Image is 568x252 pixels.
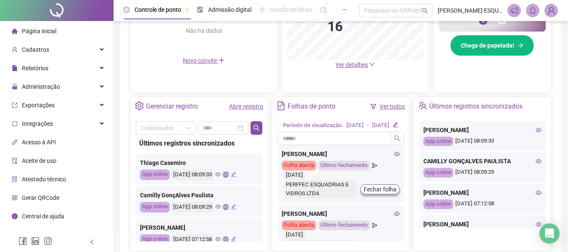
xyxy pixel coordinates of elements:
span: arrow-right [518,42,523,48]
div: [DATE] 07:12:58 [172,234,213,245]
div: Open Intercom Messenger [539,223,560,244]
span: eye [215,172,221,177]
span: send [372,161,378,170]
span: Relatórios [22,65,48,72]
div: App online [140,234,170,245]
span: edit [231,204,236,210]
span: eye [215,204,221,210]
span: Gerar QRCode [22,194,59,201]
span: filter [370,103,376,109]
span: Central de ajuda [22,213,64,220]
span: search [394,135,401,142]
div: [DATE] 08:09:33 [423,137,542,146]
span: Novo convite [183,57,225,64]
img: 89705 [545,4,557,17]
span: home [12,28,18,34]
span: linkedin [31,237,40,245]
div: CAMILLY GONÇALVES PAULISTA [423,157,542,166]
span: bell [529,7,536,14]
div: Não há dados [165,26,243,35]
div: [DATE] [284,170,305,180]
span: info-circle [12,213,18,219]
span: audit [12,158,18,164]
button: Fechar folha [360,184,400,194]
span: eye [394,151,400,157]
div: [DATE] [346,121,364,130]
span: Ver detalhes [336,61,368,68]
div: [DATE] [372,121,389,130]
span: Acesso à API [22,139,56,146]
button: Chega de papelada! [450,35,534,56]
span: ellipsis [341,7,347,13]
div: Folha aberta [282,220,316,230]
div: [PERSON_NAME] [282,209,400,218]
span: edit [231,172,236,177]
a: Ver todos [380,103,405,110]
span: Página inicial [22,28,56,34]
span: eye [394,211,400,217]
span: clock-circle [124,7,129,13]
span: left [89,239,95,245]
span: eye [215,236,221,242]
div: - [367,121,369,130]
span: notification [510,7,518,14]
span: eye [536,221,542,227]
span: sync [12,121,18,127]
div: [DATE] 08:09:29 [172,202,213,212]
span: send [372,220,378,230]
span: global [223,172,228,177]
div: [PERSON_NAME] [423,188,542,197]
span: search [253,125,260,131]
div: Últimos registros sincronizados [139,138,259,149]
div: [PERSON_NAME] [282,149,400,159]
span: Admissão digital [208,6,251,13]
span: Integrações [22,120,53,127]
div: App online [140,202,170,212]
div: Folha aberta [282,161,316,170]
span: Cadastros [22,46,49,53]
span: Chega de papelada! [461,41,514,50]
div: Camilly GonçAlves Paulista [140,191,258,200]
span: Fechar folha [364,185,396,194]
div: App online [423,199,453,209]
span: team [418,101,427,110]
span: Atestado técnico [22,176,66,183]
span: Administração [22,83,60,90]
span: down [369,61,375,67]
div: App online [140,170,170,180]
span: instagram [44,237,52,245]
span: plus [218,57,225,64]
span: file-text [277,101,285,110]
div: Período de visualização: [283,121,343,130]
div: Último fechamento [318,220,370,230]
div: Último fechamento [318,161,370,170]
div: [PERSON_NAME] [423,220,542,229]
div: [PERSON_NAME] [140,223,258,232]
span: file [12,65,18,71]
div: [DATE] [284,230,305,240]
div: Folhas de ponto [288,99,336,114]
div: Gerenciar registro [146,99,198,114]
span: qrcode [12,195,18,201]
span: edit [231,236,236,242]
span: api [12,139,18,145]
span: Controle de ponto [135,6,181,13]
span: file-done [197,7,203,13]
span: lock [12,84,18,90]
div: [PERSON_NAME] [423,125,542,135]
div: Últimos registros sincronizados [429,99,523,114]
span: facebook [18,237,27,245]
div: [DATE] 07:12:58 [423,199,542,209]
span: sun [259,7,265,13]
span: user-add [12,47,18,53]
span: Clube QR - Beneficios [22,231,77,238]
span: search [422,8,428,14]
span: pushpin [185,8,190,13]
span: setting [135,101,144,110]
div: App online [423,137,453,146]
span: Gestão de férias [270,6,312,13]
a: Abrir registro [229,103,263,110]
span: eye [536,190,542,196]
span: eye [536,158,542,164]
span: dashboard [320,7,326,13]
